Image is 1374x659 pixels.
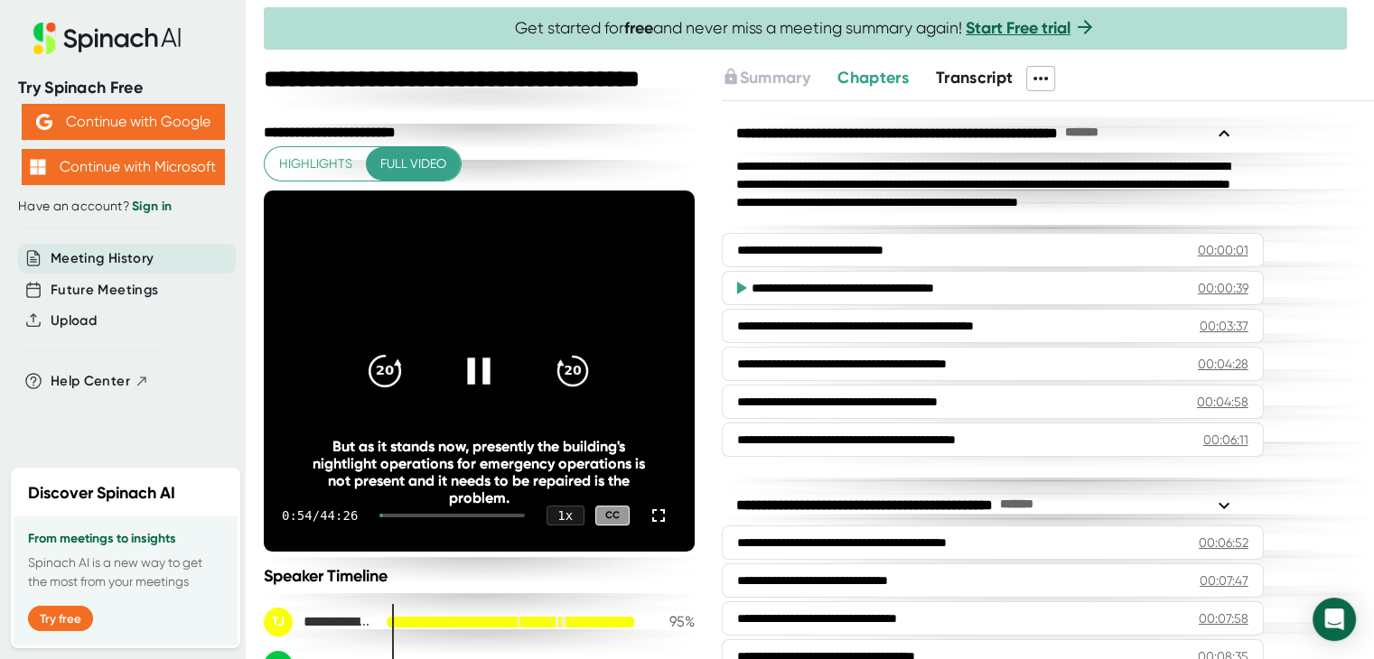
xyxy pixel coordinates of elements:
span: Get started for and never miss a meeting summary again! [515,18,1096,39]
div: Treyvontae Jones [264,608,372,636]
div: 00:06:11 [1203,431,1248,449]
div: 0:54 / 44:26 [282,508,358,523]
button: Transcript [936,66,1014,90]
button: Chapters [837,66,909,90]
div: 00:00:01 [1198,241,1248,259]
button: Continue with Microsoft [22,149,225,185]
span: Highlights [279,153,352,175]
span: Full video [380,153,446,175]
div: 00:06:52 [1199,534,1248,552]
div: 95 % [650,613,695,630]
span: Transcript [936,68,1014,88]
button: Continue with Google [22,104,225,140]
div: 00:00:39 [1198,279,1248,297]
p: Spinach AI is a new way to get the most from your meetings [28,553,223,591]
button: Highlights [265,147,367,181]
h2: Discover Spinach AI [28,481,175,506]
button: Summary [722,66,810,90]
button: Upload [51,311,97,331]
button: Meeting History [51,248,154,269]
a: Start Free trial [966,18,1070,38]
button: Full video [366,147,461,181]
b: free [624,18,653,38]
div: Open Intercom Messenger [1313,598,1356,641]
div: Have an account? [18,199,228,215]
img: Aehbyd4JwY73AAAAAElFTkSuQmCC [36,114,52,130]
div: 00:03:37 [1200,317,1248,335]
div: Try Spinach Free [18,78,228,98]
div: But as it stands now, presently the building's nightlight operations for emergency operations is ... [307,438,651,506]
div: 1 x [547,506,584,525]
div: 00:07:47 [1200,571,1248,589]
span: Help Center [51,371,130,392]
span: Chapters [837,68,909,88]
div: 00:04:58 [1197,393,1248,411]
button: Future Meetings [51,280,158,301]
span: Summary [740,68,810,88]
div: TJ [264,608,293,636]
button: Try free [28,606,93,631]
div: Upgrade to access [722,66,837,91]
div: CC [595,506,630,526]
div: 00:07:58 [1199,609,1248,627]
button: Help Center [51,371,149,392]
h3: From meetings to insights [28,532,223,546]
a: Sign in [132,199,172,214]
div: Speaker Timeline [264,566,695,586]
div: 00:04:28 [1198,355,1248,373]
